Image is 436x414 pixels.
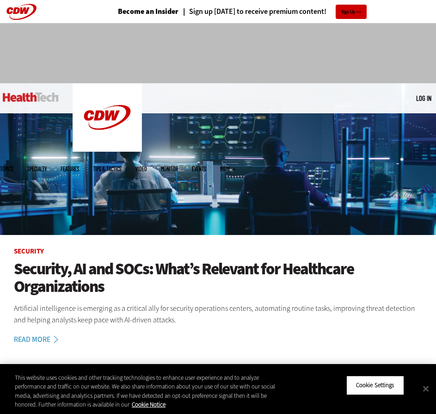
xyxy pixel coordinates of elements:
img: Home [3,93,59,102]
a: Tips & Tactics [93,166,122,172]
div: This website uses cookies and other tracking technologies to enhance user experience and to analy... [15,373,285,409]
a: Security [14,247,44,256]
iframe: advertisement [50,32,387,74]
a: Sign up [DATE] to receive premium content! [178,8,326,15]
a: Read More [14,336,68,343]
a: Security, AI and SOCs: What’s Relevant for Healthcare Organizations [14,260,422,296]
a: More information about your privacy [132,401,166,408]
span: Specialty [27,166,47,172]
a: Events [192,166,206,172]
a: Features [61,166,79,172]
div: User menu [416,93,431,103]
a: MonITor [161,166,178,172]
span: More [220,166,235,172]
a: Become an Insider [118,8,178,15]
a: Sign Up [336,5,367,19]
a: CDW [73,144,142,154]
button: Close [416,378,436,399]
a: Video [135,166,147,172]
p: Artificial intelligence is emerging as a critical ally for security operations centers, automatin... [14,303,422,326]
img: Home [73,83,142,152]
button: Cookie Settings [346,376,404,395]
a: Log in [416,94,431,102]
